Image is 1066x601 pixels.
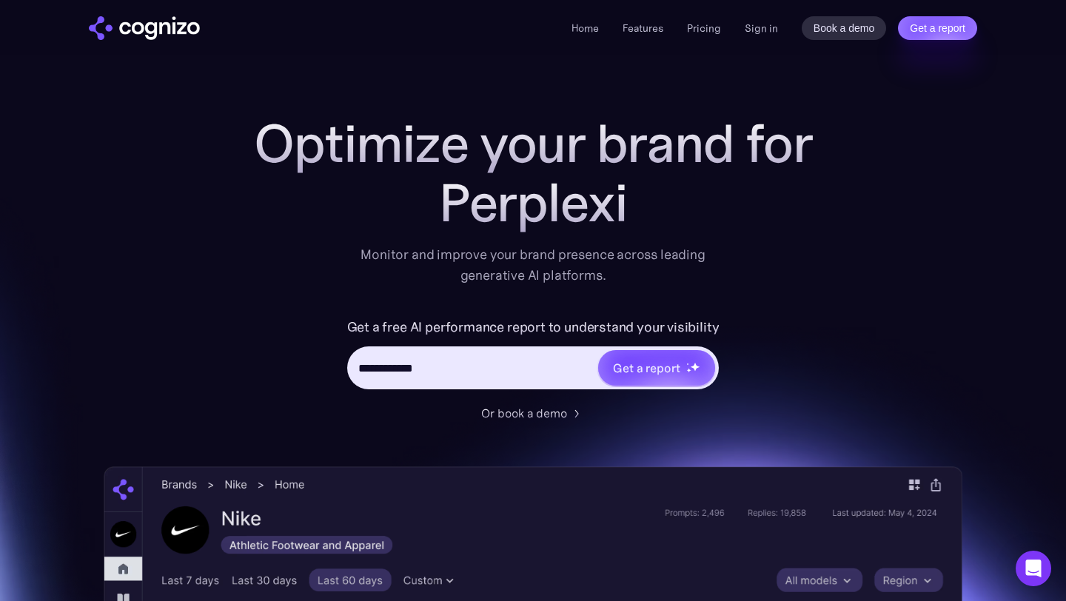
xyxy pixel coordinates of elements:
img: star [686,368,691,373]
a: Get a report [898,16,977,40]
div: Monitor and improve your brand presence across leading generative AI platforms. [351,244,715,286]
img: cognizo logo [89,16,200,40]
label: Get a free AI performance report to understand your visibility [347,315,720,339]
a: Features [623,21,663,35]
div: Or book a demo [481,404,567,422]
form: Hero URL Input Form [347,315,720,397]
a: home [89,16,200,40]
a: Get a reportstarstarstar [597,349,717,387]
div: Get a report [613,359,680,377]
a: Sign in [745,19,778,37]
img: star [686,363,688,365]
div: Open Intercom Messenger [1016,551,1051,586]
a: Book a demo [802,16,887,40]
img: star [690,362,700,372]
a: Pricing [687,21,721,35]
a: Home [571,21,599,35]
h1: Optimize your brand for [237,114,829,173]
a: Or book a demo [481,404,585,422]
div: Perplexi [237,173,829,232]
